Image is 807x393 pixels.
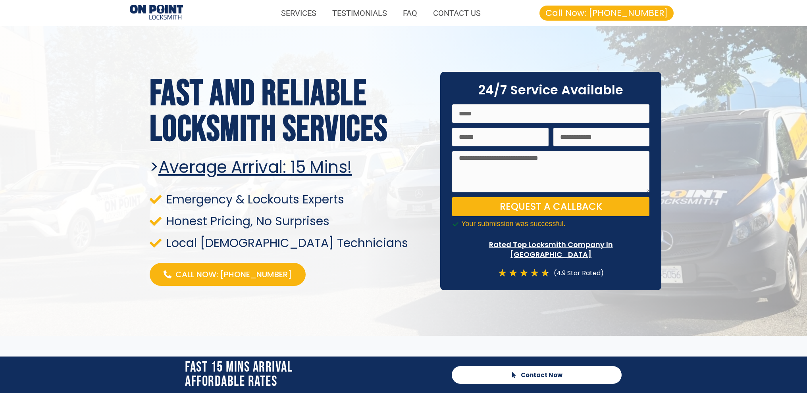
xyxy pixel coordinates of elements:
u: Average arrival: 15 Mins! [158,155,352,179]
div: Your submission was successful. [452,220,649,228]
span: Contact Now [521,372,562,378]
span: Call Now: [PHONE_NUMBER] [175,269,292,280]
div: (4.9 Star Rated) [550,268,604,278]
nav: Menu [191,4,489,22]
a: TESTIMONIALS [324,4,395,22]
i: ★ [498,268,507,278]
form: On Point Locksmith Victoria Form [452,104,649,228]
a: SERVICES [273,4,324,22]
a: Contact Now [452,366,622,384]
a: Call Now: [PHONE_NUMBER] [539,6,674,21]
h2: 24/7 Service Available [452,84,649,96]
p: Rated Top Locksmith Company In [GEOGRAPHIC_DATA] [452,240,649,259]
i: ★ [508,268,518,278]
a: FAQ [395,4,425,22]
span: Request a Callback [500,202,602,211]
h2: > [150,157,431,177]
a: CONTACT US [425,4,489,22]
a: Call Now: [PHONE_NUMBER] [150,263,306,286]
span: Call Now: [PHONE_NUMBER] [545,9,668,17]
span: Emergency & Lockouts Experts [164,194,344,205]
i: ★ [530,268,539,278]
span: Local [DEMOGRAPHIC_DATA] Technicians [164,238,408,248]
span: Honest Pricing, No Surprises [164,216,329,226]
button: Request a Callback [452,197,649,216]
h2: Fast 15 Mins Arrival affordable rates [185,360,444,389]
i: ★ [541,268,550,278]
img: Proximity Locksmiths 1 [130,5,183,21]
h1: Fast and reliable locksmith services [150,76,431,148]
i: ★ [519,268,528,278]
div: 4.7/5 [498,268,550,278]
